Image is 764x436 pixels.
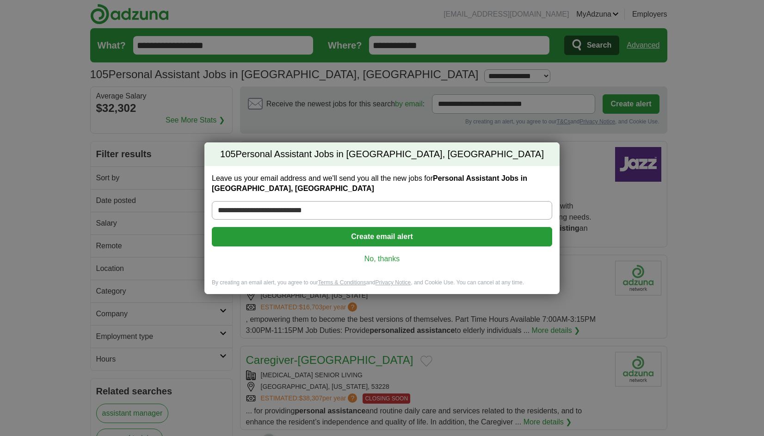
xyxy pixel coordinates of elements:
span: 105 [220,148,235,161]
a: Terms & Conditions [318,279,366,286]
div: By creating an email alert, you agree to our and , and Cookie Use. You can cancel at any time. [204,279,560,294]
a: No, thanks [219,254,545,264]
h2: Personal Assistant Jobs in [GEOGRAPHIC_DATA], [GEOGRAPHIC_DATA] [204,142,560,166]
button: Create email alert [212,227,552,246]
label: Leave us your email address and we'll send you all the new jobs for [212,173,552,194]
a: Privacy Notice [376,279,411,286]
